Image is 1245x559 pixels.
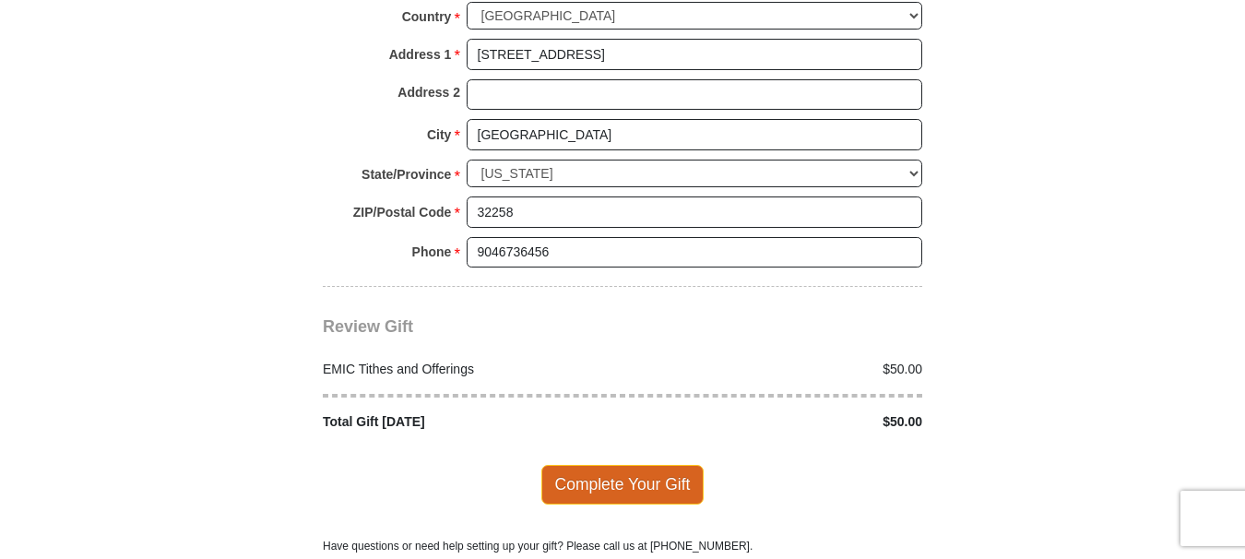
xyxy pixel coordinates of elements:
[397,79,460,105] strong: Address 2
[362,161,451,187] strong: State/Province
[353,199,452,225] strong: ZIP/Postal Code
[314,360,623,379] div: EMIC Tithes and Offerings
[314,412,623,432] div: Total Gift [DATE]
[323,538,922,554] p: Have questions or need help setting up your gift? Please call us at [PHONE_NUMBER].
[402,4,452,30] strong: Country
[622,412,932,432] div: $50.00
[427,122,451,148] strong: City
[622,360,932,379] div: $50.00
[323,317,413,336] span: Review Gift
[541,465,705,504] span: Complete Your Gift
[412,239,452,265] strong: Phone
[389,42,452,67] strong: Address 1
